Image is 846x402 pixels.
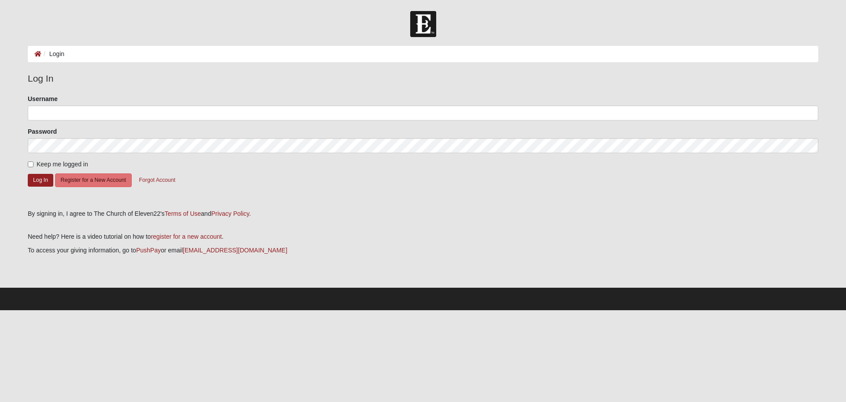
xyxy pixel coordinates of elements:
[28,209,818,218] div: By signing in, I agree to The Church of Eleven22's and .
[136,247,161,254] a: PushPay
[28,94,58,103] label: Username
[410,11,436,37] img: Church of Eleven22 Logo
[165,210,201,217] a: Terms of Use
[134,173,181,187] button: Forgot Account
[28,232,818,241] p: Need help? Here is a video tutorial on how to .
[151,233,222,240] a: register for a new account
[28,162,33,167] input: Keep me logged in
[28,174,53,187] button: Log In
[211,210,249,217] a: Privacy Policy
[28,246,818,255] p: To access your giving information, go to or email
[55,173,132,187] button: Register for a New Account
[28,71,818,86] legend: Log In
[41,49,64,59] li: Login
[183,247,287,254] a: [EMAIL_ADDRESS][DOMAIN_NAME]
[37,161,88,168] span: Keep me logged in
[28,127,57,136] label: Password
